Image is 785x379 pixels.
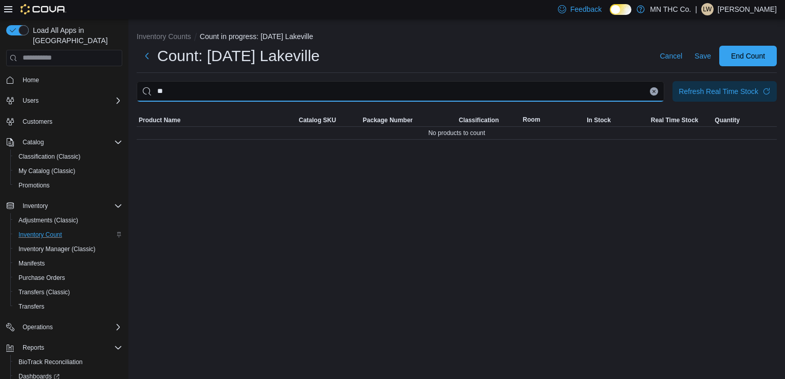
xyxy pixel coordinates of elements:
[701,3,714,15] div: Leah Williamette
[695,3,697,15] p: |
[18,321,122,333] span: Operations
[18,259,45,268] span: Manifests
[2,93,126,108] button: Users
[457,114,521,126] button: Classification
[18,73,122,86] span: Home
[14,257,122,270] span: Manifests
[23,323,53,331] span: Operations
[18,274,65,282] span: Purchase Orders
[363,116,413,124] span: Package Number
[14,300,122,313] span: Transfers
[157,46,320,66] h1: Count: [DATE] Lakeville
[23,118,52,126] span: Customers
[703,3,712,15] span: LW
[715,116,740,124] span: Quantity
[14,243,100,255] a: Inventory Manager (Classic)
[14,150,122,163] span: Classification (Classic)
[660,51,682,61] span: Cancel
[10,285,126,299] button: Transfers (Classic)
[10,149,126,164] button: Classification (Classic)
[2,320,126,334] button: Operations
[18,200,52,212] button: Inventory
[587,116,611,124] span: In Stock
[23,344,44,352] span: Reports
[10,355,126,369] button: BioTrack Reconciliation
[297,114,361,126] button: Catalog SKU
[23,97,39,105] span: Users
[14,286,74,298] a: Transfers (Classic)
[690,46,715,66] button: Save
[18,358,83,366] span: BioTrack Reconciliation
[14,214,82,226] a: Adjustments (Classic)
[10,164,126,178] button: My Catalog (Classic)
[14,179,122,192] span: Promotions
[14,356,122,368] span: BioTrack Reconciliation
[10,213,126,228] button: Adjustments (Classic)
[18,245,96,253] span: Inventory Manager (Classic)
[713,114,777,126] button: Quantity
[719,46,777,66] button: End Count
[14,272,122,284] span: Purchase Orders
[361,114,457,126] button: Package Number
[672,81,777,102] button: Refresh Real Time Stock
[18,153,81,161] span: Classification (Classic)
[18,167,76,175] span: My Catalog (Classic)
[10,299,126,314] button: Transfers
[139,116,180,124] span: Product Name
[29,25,122,46] span: Load All Apps in [GEOGRAPHIC_DATA]
[14,356,87,368] a: BioTrack Reconciliation
[23,202,48,210] span: Inventory
[18,115,122,128] span: Customers
[18,136,48,148] button: Catalog
[14,272,69,284] a: Purchase Orders
[2,114,126,129] button: Customers
[14,257,49,270] a: Manifests
[18,216,78,224] span: Adjustments (Classic)
[718,3,777,15] p: [PERSON_NAME]
[10,256,126,271] button: Manifests
[10,178,126,193] button: Promotions
[14,165,80,177] a: My Catalog (Classic)
[649,114,713,126] button: Real Time Stock
[137,114,297,126] button: Product Name
[2,72,126,87] button: Home
[200,32,313,41] button: Count in progress: [DATE] Lakeville
[137,46,157,66] button: Next
[21,4,66,14] img: Cova
[2,199,126,213] button: Inventory
[10,228,126,242] button: Inventory Count
[18,200,122,212] span: Inventory
[14,229,122,241] span: Inventory Count
[18,136,122,148] span: Catalog
[651,116,698,124] span: Real Time Stock
[610,4,631,15] input: Dark Mode
[18,116,57,128] a: Customers
[299,116,337,124] span: Catalog SKU
[656,46,686,66] button: Cancel
[18,94,122,107] span: Users
[14,214,122,226] span: Adjustments (Classic)
[18,288,70,296] span: Transfers (Classic)
[18,94,43,107] button: Users
[2,340,126,355] button: Reports
[137,32,191,41] button: Inventory Counts
[18,74,43,86] a: Home
[18,181,50,189] span: Promotions
[14,165,122,177] span: My Catalog (Classic)
[650,3,691,15] p: MN THC Co.
[18,302,44,311] span: Transfers
[523,116,540,124] span: Room
[570,4,602,14] span: Feedback
[137,81,664,102] input: This is a search bar. After typing your query, hit enter to filter the results lower in the page.
[10,242,126,256] button: Inventory Manager (Classic)
[428,129,485,137] span: No products to count
[14,243,122,255] span: Inventory Manager (Classic)
[18,321,57,333] button: Operations
[10,271,126,285] button: Purchase Orders
[23,138,44,146] span: Catalog
[650,87,658,96] button: Clear input
[585,114,649,126] button: In Stock
[18,342,48,354] button: Reports
[731,51,765,61] span: End Count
